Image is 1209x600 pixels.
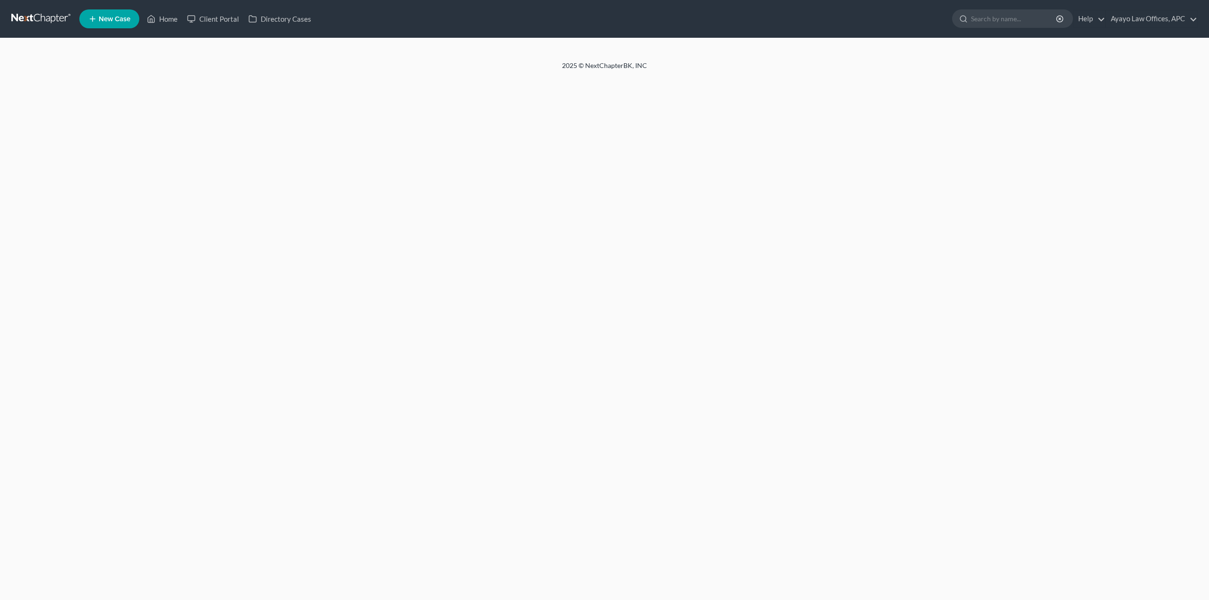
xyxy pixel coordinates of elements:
[142,10,182,27] a: Home
[971,10,1057,27] input: Search by name...
[1073,10,1105,27] a: Help
[335,61,874,78] div: 2025 © NextChapterBK, INC
[182,10,244,27] a: Client Portal
[244,10,316,27] a: Directory Cases
[1106,10,1197,27] a: Ayayo Law Offices, APC
[99,16,130,23] span: New Case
